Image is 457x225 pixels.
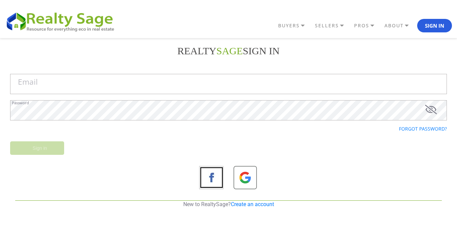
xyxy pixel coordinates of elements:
a: Forgot password? [399,125,447,132]
button: Sign In [417,19,452,32]
a: BUYERS [276,20,313,31]
a: Create an account [231,201,274,207]
p: New to RealtySage? [15,201,442,208]
a: PROS [352,20,383,31]
a: ABOUT [383,20,417,31]
img: REALTY SAGE [5,10,120,32]
font: SAGE [216,45,243,56]
label: Password [12,101,29,105]
label: Email [18,78,38,86]
a: SELLERS [313,20,352,31]
h2: REALTY Sign in [10,45,447,57]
